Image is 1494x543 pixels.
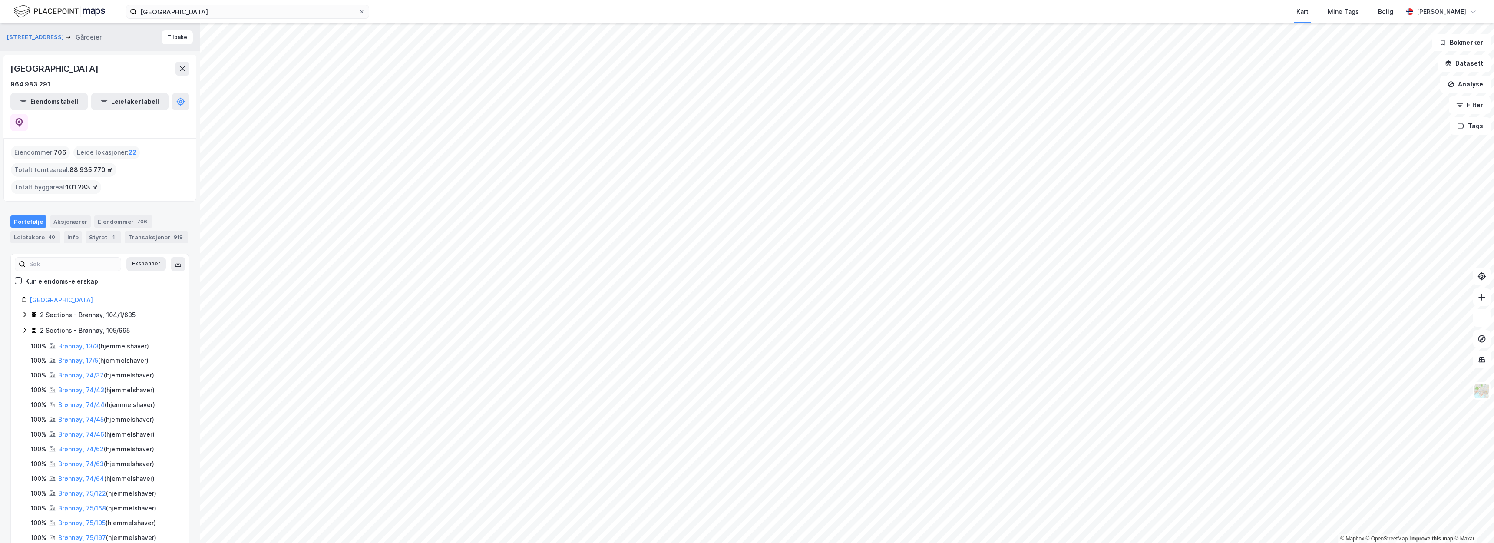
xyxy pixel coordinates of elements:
[1340,536,1364,542] a: Mapbox
[125,231,188,243] div: Transaksjoner
[10,231,60,243] div: Leietakere
[30,296,93,304] a: [GEOGRAPHIC_DATA]
[58,385,155,395] div: ( hjemmelshaver )
[10,62,100,76] div: [GEOGRAPHIC_DATA]
[31,518,46,528] div: 100%
[58,357,98,364] a: Brønnøy, 17/5
[1451,501,1494,543] div: Kontrollprogram for chat
[40,325,130,336] div: 2 Sections - Brønnøy, 105/695
[58,459,154,469] div: ( hjemmelshaver )
[50,215,91,228] div: Aksjonærer
[31,400,46,410] div: 100%
[31,370,46,381] div: 100%
[31,355,46,366] div: 100%
[76,32,102,43] div: Gårdeier
[31,473,46,484] div: 100%
[31,429,46,440] div: 100%
[31,341,46,351] div: 100%
[69,165,113,175] span: 88 935 770 ㎡
[10,215,46,228] div: Portefølje
[11,146,70,159] div: Eiendommer :
[86,231,121,243] div: Styret
[1438,55,1491,72] button: Datasett
[10,79,50,89] div: 964 983 291
[1432,34,1491,51] button: Bokmerker
[31,385,46,395] div: 100%
[58,416,104,423] a: Brønnøy, 74/45
[1450,117,1491,135] button: Tags
[31,459,46,469] div: 100%
[31,533,46,543] div: 100%
[14,4,105,19] img: logo.f888ab2527a4732fd821a326f86c7f29.svg
[58,475,104,482] a: Brønnøy, 74/64
[7,33,66,42] button: [STREET_ADDRESS]
[58,445,104,453] a: Brønnøy, 74/62
[11,163,116,177] div: Totalt tomteareal :
[1417,7,1466,17] div: [PERSON_NAME]
[136,217,149,226] div: 706
[58,370,154,381] div: ( hjemmelshaver )
[31,444,46,454] div: 100%
[58,342,99,350] a: Brønnøy, 13/3
[1451,501,1494,543] iframe: Chat Widget
[58,429,155,440] div: ( hjemmelshaver )
[58,460,104,467] a: Brønnøy, 74/63
[94,215,152,228] div: Eiendommer
[58,401,105,408] a: Brønnøy, 74/44
[31,488,46,499] div: 100%
[58,490,106,497] a: Brønnøy, 75/122
[129,147,136,158] span: 22
[58,444,154,454] div: ( hjemmelshaver )
[58,400,155,410] div: ( hjemmelshaver )
[58,488,156,499] div: ( hjemmelshaver )
[1378,7,1393,17] div: Bolig
[73,146,140,159] div: Leide lokasjoner :
[25,276,98,287] div: Kun eiendoms-eierskap
[40,310,136,320] div: 2 Sections - Brønnøy, 104/1/635
[91,93,169,110] button: Leietakertabell
[58,534,106,541] a: Brønnøy, 75/197
[162,30,193,44] button: Tilbake
[1366,536,1408,542] a: OpenStreetMap
[58,430,104,438] a: Brønnøy, 74/46
[31,503,46,513] div: 100%
[1296,7,1309,17] div: Kart
[58,355,149,366] div: ( hjemmelshaver )
[137,5,358,18] input: Søk på adresse, matrikkel, gårdeiere, leietakere eller personer
[58,341,149,351] div: ( hjemmelshaver )
[58,533,156,543] div: ( hjemmelshaver )
[58,473,155,484] div: ( hjemmelshaver )
[46,233,57,242] div: 40
[126,257,166,271] button: Ekspander
[11,180,101,194] div: Totalt byggareal :
[54,147,66,158] span: 706
[66,182,98,192] span: 101 283 ㎡
[1440,76,1491,93] button: Analyse
[1474,383,1490,399] img: Z
[58,504,106,512] a: Brønnøy, 75/168
[1410,536,1453,542] a: Improve this map
[10,93,88,110] button: Eiendomstabell
[31,414,46,425] div: 100%
[172,233,185,242] div: 919
[58,503,156,513] div: ( hjemmelshaver )
[58,519,106,526] a: Brønnøy, 75/195
[58,414,154,425] div: ( hjemmelshaver )
[1449,96,1491,114] button: Filter
[58,371,104,379] a: Brønnøy, 74/37
[64,231,82,243] div: Info
[58,386,104,394] a: Brønnøy, 74/43
[109,233,118,242] div: 1
[1328,7,1359,17] div: Mine Tags
[58,518,156,528] div: ( hjemmelshaver )
[26,258,121,271] input: Søk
